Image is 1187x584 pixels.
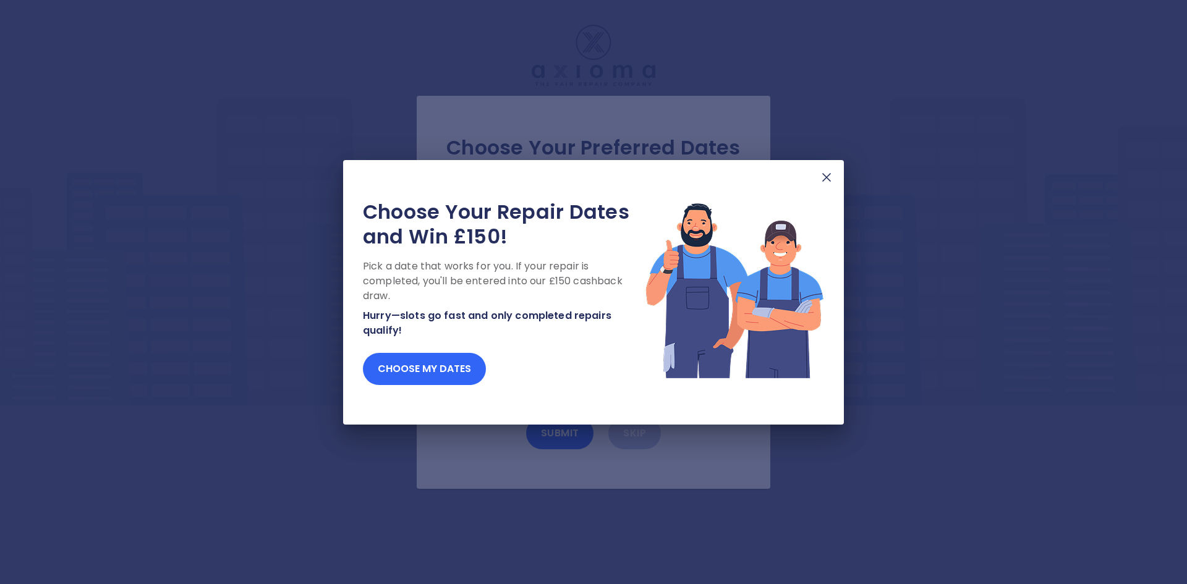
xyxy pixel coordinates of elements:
[363,308,645,338] p: Hurry—slots go fast and only completed repairs qualify!
[363,259,645,303] p: Pick a date that works for you. If your repair is completed, you'll be entered into our £150 cash...
[363,353,486,385] button: Choose my dates
[363,200,645,249] h2: Choose Your Repair Dates and Win £150!
[819,170,834,185] img: X Mark
[645,200,824,380] img: Lottery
